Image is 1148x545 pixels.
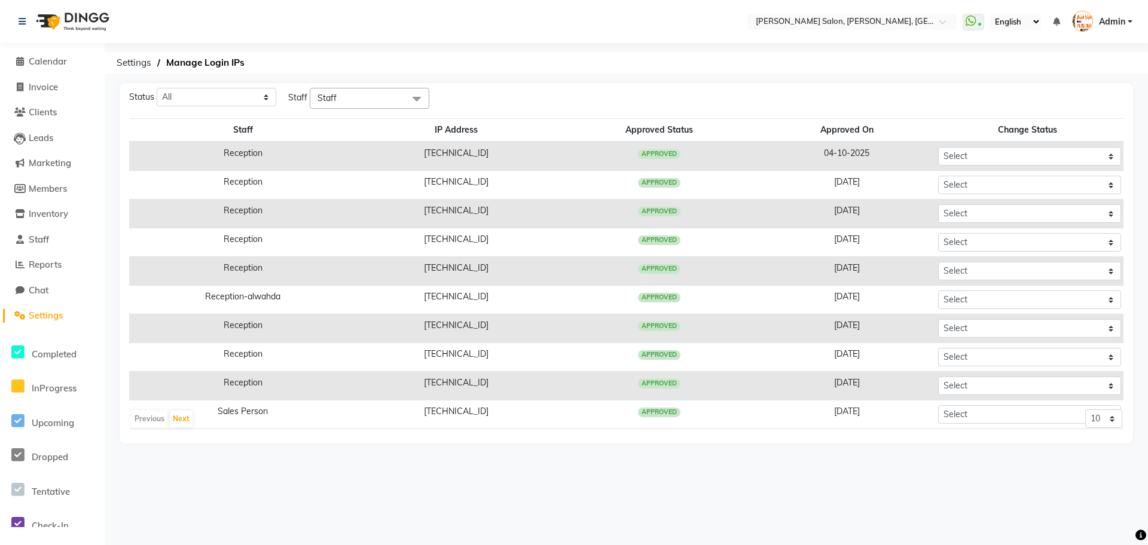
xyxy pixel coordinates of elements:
span: Leads [29,132,53,143]
a: Leads [3,131,102,145]
span: Settings [111,52,157,74]
td: [TECHNICAL_ID] [357,200,556,228]
span: APPROVED [638,149,681,159]
th: Change Status [931,119,1123,142]
span: Invoice [29,81,58,93]
span: Inventory [29,208,68,219]
td: [TECHNICAL_ID] [357,171,556,200]
td: Reception [129,142,357,171]
a: Clients [3,106,102,120]
td: [DATE] [762,286,931,314]
span: Reports [29,259,62,270]
a: Members [3,182,102,196]
td: [DATE] [762,200,931,228]
td: [TECHNICAL_ID] [357,372,556,400]
span: Staff [288,91,307,104]
span: Chat [29,284,48,296]
td: [DATE] [762,400,931,429]
td: [TECHNICAL_ID] [357,257,556,286]
th: Approved On [762,119,931,142]
td: [TECHNICAL_ID] [357,286,556,314]
span: APPROVED [638,293,681,302]
span: Manage Login IPs [160,52,251,74]
a: Settings [3,309,102,323]
td: Reception-alwahda [129,286,357,314]
td: Reception [129,228,357,257]
td: Reception [129,171,357,200]
img: Admin [1072,11,1093,32]
span: Check-In [32,520,69,531]
td: 04-10-2025 [762,142,931,171]
a: Staff [3,233,102,247]
span: Clients [29,106,57,118]
span: Members [29,183,67,194]
td: Reception [129,372,357,400]
span: Completed [32,348,77,360]
span: Calendar [29,56,67,67]
button: Next [170,411,193,427]
a: Marketing [3,157,102,170]
td: [DATE] [762,372,931,400]
td: Reception [129,257,357,286]
span: APPROVED [638,235,681,245]
td: [TECHNICAL_ID] [357,142,556,171]
a: Invoice [3,81,102,94]
th: IP Address [357,119,556,142]
span: Staff [317,93,337,103]
td: [DATE] [762,343,931,372]
td: Reception [129,314,357,343]
span: Marketing [29,157,71,169]
span: APPROVED [638,207,681,216]
td: [DATE] [762,228,931,257]
span: Status [129,91,154,103]
th: Staff [129,119,357,142]
span: APPROVED [638,322,681,331]
span: APPROVED [638,379,681,388]
td: Sales Person [129,400,357,429]
span: APPROVED [638,264,681,274]
td: [DATE] [762,314,931,343]
th: Approved Status [555,119,762,142]
td: [TECHNICAL_ID] [357,343,556,372]
td: Reception [129,343,357,372]
a: Chat [3,284,102,298]
td: [DATE] [762,257,931,286]
span: Upcoming [32,417,74,428]
span: APPROVED [638,408,681,417]
td: [TECHNICAL_ID] [357,400,556,429]
span: Settings [29,310,63,321]
td: [DATE] [762,171,931,200]
td: [TECHNICAL_ID] [357,228,556,257]
span: APPROVED [638,178,681,188]
span: Dropped [32,451,68,463]
img: logo [30,5,112,38]
span: Admin [1099,16,1125,28]
span: Tentative [32,486,70,497]
span: APPROVED [638,350,681,360]
td: Reception [129,200,357,228]
td: [TECHNICAL_ID] [357,314,556,343]
span: Staff [29,234,49,245]
a: Reports [3,258,102,272]
a: Calendar [3,55,102,69]
a: Inventory [3,207,102,221]
span: InProgress [32,382,77,394]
